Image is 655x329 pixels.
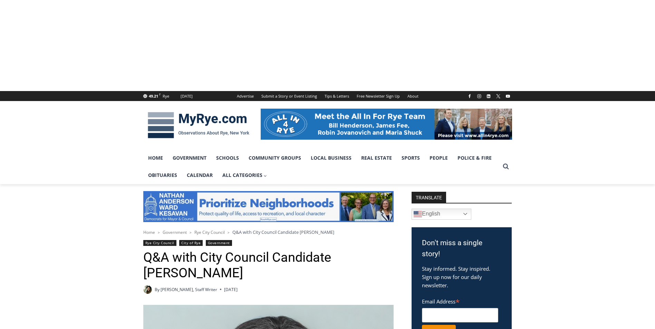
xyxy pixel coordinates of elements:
[475,92,483,100] a: Instagram
[179,240,203,246] a: City of Rye
[222,171,267,179] span: All Categories
[143,240,176,246] a: Rye City Council
[321,91,353,101] a: Tips & Letters
[494,92,502,100] a: X
[233,91,258,101] a: Advertise
[453,149,497,167] a: Police & Fire
[181,93,193,99] div: [DATE]
[163,229,187,235] a: Government
[258,91,321,101] a: Submit a Story or Event Listing
[143,285,152,294] img: (PHOTO: MyRye.com Intern and Editor Tucker Smith. Contributed.)Tucker Smith, MyRye.com
[218,167,272,184] a: All Categories
[412,192,446,203] strong: TRANSLATE
[261,109,512,140] img: All in for Rye
[404,91,422,101] a: About
[306,149,356,167] a: Local Business
[422,238,501,259] h3: Don't miss a single story!
[143,229,394,236] nav: Breadcrumbs
[143,107,254,143] img: MyRye.com
[158,230,160,235] span: >
[143,149,168,167] a: Home
[397,149,425,167] a: Sports
[422,265,501,289] p: Stay informed. Stay inspired. Sign up now for our daily newsletter.
[168,149,211,167] a: Government
[155,286,160,293] span: By
[232,229,334,235] span: Q&A with City Council Candidate [PERSON_NAME]
[484,92,493,100] a: Linkedin
[190,230,192,235] span: >
[504,92,512,100] a: YouTube
[465,92,474,100] a: Facebook
[143,229,155,235] a: Home
[206,240,232,246] a: Government
[500,160,512,173] button: View Search Form
[233,91,422,101] nav: Secondary Navigation
[353,91,404,101] a: Free Newsletter Sign Up
[182,167,218,184] a: Calendar
[425,149,453,167] a: People
[356,149,397,167] a: Real Estate
[194,229,225,235] a: Rye City Council
[211,149,244,167] a: Schools
[143,167,182,184] a: Obituaries
[143,285,152,294] a: Author image
[422,295,498,307] label: Email Address
[161,287,217,292] a: [PERSON_NAME], Staff Writer
[149,93,158,99] span: 49.21
[414,210,422,218] img: en
[224,286,238,293] time: [DATE]
[159,92,161,96] span: F
[143,149,500,184] nav: Primary Navigation
[412,209,471,220] a: English
[244,149,306,167] a: Community Groups
[228,230,230,235] span: >
[163,93,169,99] div: Rye
[143,250,394,281] h1: Q&A with City Council Candidate [PERSON_NAME]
